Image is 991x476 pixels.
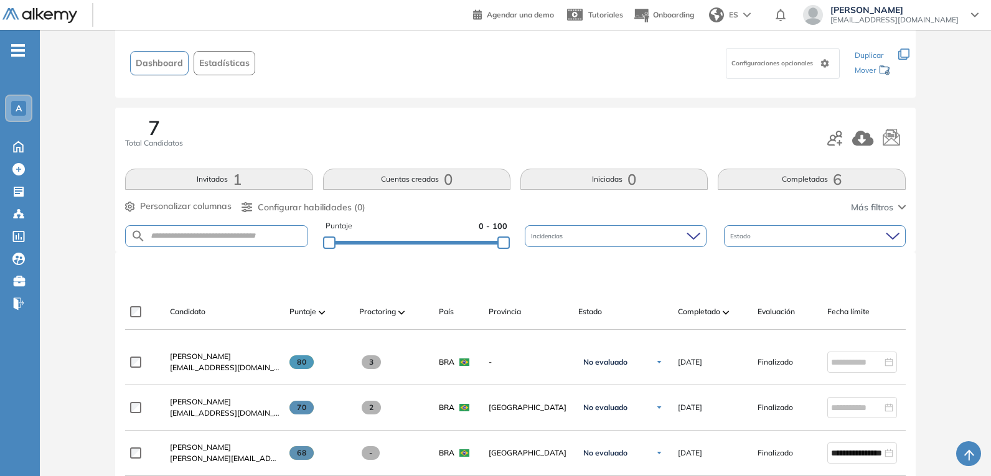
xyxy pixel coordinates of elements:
div: Mover [855,60,891,83]
span: Total Candidatos [125,138,183,149]
span: Agendar una demo [487,10,554,19]
button: Invitados1 [125,169,312,190]
span: [DATE] [678,402,702,413]
button: Dashboard [130,51,189,75]
button: Configurar habilidades (0) [242,201,365,214]
span: Tutoriales [588,10,623,19]
span: Evaluación [758,306,795,317]
span: A [16,103,22,113]
button: Completadas6 [718,169,905,190]
span: Estadísticas [199,57,250,70]
button: Más filtros [851,201,906,214]
span: [PERSON_NAME][EMAIL_ADDRESS][DOMAIN_NAME] [170,453,279,464]
span: 7 [148,118,160,138]
span: 0 - 100 [479,220,507,232]
span: Finalizado [758,447,793,459]
span: BRA [439,402,454,413]
img: world [709,7,724,22]
button: Iniciadas0 [520,169,708,190]
span: Onboarding [653,10,694,19]
img: [missing "en.ARROW_ALT" translation] [723,310,729,314]
span: Finalizado [758,402,793,413]
span: Finalizado [758,357,793,368]
img: arrow [743,12,751,17]
span: Proctoring [359,306,396,317]
span: Fecha límite [827,306,870,317]
a: Agendar una demo [473,6,554,21]
span: Duplicar [855,50,883,60]
span: Completado [678,306,720,317]
img: BRA [459,449,469,457]
button: Estadísticas [194,51,255,75]
span: 80 [289,355,314,369]
img: Ícono de flecha [655,449,663,457]
a: [PERSON_NAME] [170,442,279,453]
div: Incidencias [525,225,707,247]
div: Estado [724,225,906,247]
span: - [362,446,380,460]
span: 2 [362,401,381,414]
img: BRA [459,358,469,366]
span: close-circle [885,449,893,457]
img: Ícono de flecha [655,358,663,366]
span: ES [729,9,738,21]
span: Más filtros [851,201,893,214]
span: - [489,357,568,368]
img: SEARCH_ALT [131,228,146,244]
span: 70 [289,401,314,414]
span: 3 [362,355,381,369]
span: [DATE] [678,357,702,368]
span: [DATE] [678,447,702,459]
span: [PERSON_NAME] [830,5,959,15]
span: BRA [439,447,454,459]
img: Logo [2,8,77,24]
div: Configuraciones opcionales [726,48,840,79]
span: 68 [289,446,314,460]
span: Puntaje [289,306,316,317]
span: [PERSON_NAME] [170,397,231,406]
a: [PERSON_NAME] [170,396,279,408]
button: Cuentas creadas0 [323,169,510,190]
button: Onboarding [633,2,694,29]
span: [PERSON_NAME] [170,352,231,361]
span: No evaluado [583,403,627,413]
i: - [11,49,25,52]
span: Provincia [489,306,521,317]
span: [EMAIL_ADDRESS][DOMAIN_NAME] [170,362,279,373]
span: País [439,306,454,317]
span: [GEOGRAPHIC_DATA] [489,402,568,413]
span: Estado [578,306,602,317]
span: No evaluado [583,448,627,458]
span: [EMAIL_ADDRESS][DOMAIN_NAME] [170,408,279,419]
span: Configurar habilidades (0) [258,201,365,214]
span: Puntaje [326,220,352,232]
img: [missing "en.ARROW_ALT" translation] [398,310,405,314]
span: [PERSON_NAME] [170,442,231,452]
span: Incidencias [531,231,565,241]
img: [missing "en.ARROW_ALT" translation] [319,310,325,314]
span: BRA [439,357,454,368]
span: [EMAIL_ADDRESS][DOMAIN_NAME] [830,15,959,25]
span: Configuraciones opcionales [731,58,815,68]
span: [GEOGRAPHIC_DATA] [489,447,568,459]
span: No evaluado [583,357,627,367]
img: BRA [459,404,469,411]
button: Personalizar columnas [125,200,232,213]
a: [PERSON_NAME] [170,351,279,362]
img: Ícono de flecha [655,404,663,411]
span: Personalizar columnas [140,200,232,213]
span: Dashboard [136,57,183,70]
span: Estado [730,231,753,241]
span: Candidato [170,306,205,317]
